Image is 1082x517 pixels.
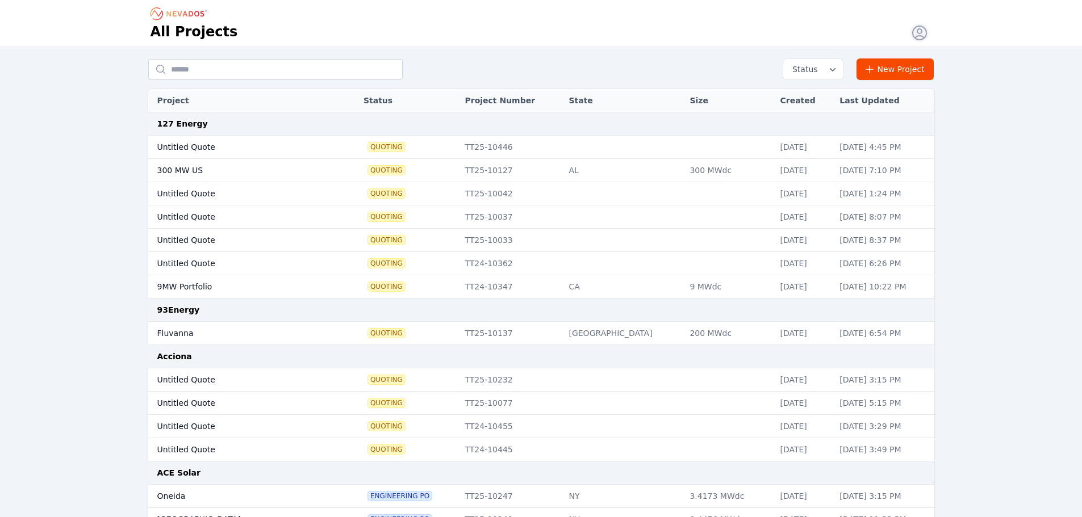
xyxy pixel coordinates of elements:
td: [DATE] 7:10 PM [834,159,934,182]
td: Untitled Quote [148,415,329,438]
td: AL [563,159,684,182]
th: Status [358,89,459,112]
td: [DATE] 10:22 PM [834,275,934,299]
span: Engineering PO [368,491,432,501]
td: Acciona [148,345,934,368]
td: Fluvanna [148,322,329,345]
td: TT25-10037 [459,205,563,229]
td: Oneida [148,485,329,508]
td: [DATE] [774,392,834,415]
th: State [563,89,684,112]
span: Quoting [368,375,405,384]
span: Quoting [368,259,405,268]
span: Quoting [368,212,405,221]
td: Untitled Quote [148,182,329,205]
td: [DATE] [774,415,834,438]
td: [DATE] [774,438,834,461]
span: Quoting [368,282,405,291]
tr: 300 MW USQuotingTT25-10127AL300 MWdc[DATE][DATE] 7:10 PM [148,159,934,182]
td: TT24-10362 [459,252,563,275]
td: [DATE] [774,182,834,205]
tr: OneidaEngineering POTT25-10247NY3.4173 MWdc[DATE][DATE] 3:15 PM [148,485,934,508]
td: [DATE] 3:15 PM [834,485,934,508]
td: Untitled Quote [148,252,329,275]
td: 9MW Portfolio [148,275,329,299]
td: TT25-10127 [459,159,563,182]
td: 9 MWdc [684,275,774,299]
td: [DATE] 6:26 PM [834,252,934,275]
th: Project [148,89,329,112]
th: Last Updated [834,89,934,112]
tr: Untitled QuoteQuotingTT25-10446[DATE][DATE] 4:45 PM [148,136,934,159]
td: Untitled Quote [148,136,329,159]
tr: Untitled QuoteQuotingTT24-10455[DATE][DATE] 3:29 PM [148,415,934,438]
tr: Untitled QuoteQuotingTT25-10077[DATE][DATE] 5:15 PM [148,392,934,415]
td: TT25-10446 [459,136,563,159]
td: NY [563,485,684,508]
td: TT25-10042 [459,182,563,205]
td: TT25-10232 [459,368,563,392]
td: Untitled Quote [148,392,329,415]
td: 300 MW US [148,159,329,182]
td: TT24-10445 [459,438,563,461]
td: 93Energy [148,299,934,322]
td: TT25-10137 [459,322,563,345]
span: Quoting [368,189,405,198]
tr: Untitled QuoteQuotingTT25-10033[DATE][DATE] 8:37 PM [148,229,934,252]
td: [DATE] [774,205,834,229]
td: [DATE] [774,136,834,159]
td: TT25-10247 [459,485,563,508]
td: CA [563,275,684,299]
tr: Untitled QuoteQuotingTT25-10042[DATE][DATE] 1:24 PM [148,182,934,205]
td: TT25-10033 [459,229,563,252]
td: [DATE] [774,485,834,508]
th: Size [684,89,774,112]
nav: Breadcrumb [151,5,211,23]
tr: Untitled QuoteQuotingTT24-10362[DATE][DATE] 6:26 PM [148,252,934,275]
span: Quoting [368,329,405,338]
th: Created [774,89,834,112]
td: Untitled Quote [148,229,329,252]
th: Project Number [459,89,563,112]
td: [DATE] 8:37 PM [834,229,934,252]
td: 3.4173 MWdc [684,485,774,508]
tr: Untitled QuoteQuotingTT25-10037[DATE][DATE] 8:07 PM [148,205,934,229]
td: [DATE] 3:15 PM [834,368,934,392]
td: Untitled Quote [148,205,329,229]
a: New Project [857,58,934,80]
td: [DATE] [774,275,834,299]
td: TT24-10347 [459,275,563,299]
tr: 9MW PortfolioQuotingTT24-10347CA9 MWdc[DATE][DATE] 10:22 PM [148,275,934,299]
td: ACE Solar [148,461,934,485]
tr: Untitled QuoteQuotingTT25-10232[DATE][DATE] 3:15 PM [148,368,934,392]
tr: FluvannaQuotingTT25-10137[GEOGRAPHIC_DATA]200 MWdc[DATE][DATE] 6:54 PM [148,322,934,345]
span: Quoting [368,236,405,245]
span: Quoting [368,142,405,152]
h1: All Projects [151,23,238,41]
td: [DATE] 1:24 PM [834,182,934,205]
td: Untitled Quote [148,438,329,461]
span: Quoting [368,398,405,407]
td: [DATE] 3:49 PM [834,438,934,461]
td: [DATE] 3:29 PM [834,415,934,438]
span: Quoting [368,445,405,454]
td: [DATE] [774,368,834,392]
td: [DATE] [774,229,834,252]
span: Quoting [368,166,405,175]
td: TT24-10455 [459,415,563,438]
td: Untitled Quote [148,368,329,392]
span: Quoting [368,422,405,431]
td: [DATE] 4:45 PM [834,136,934,159]
td: [DATE] [774,159,834,182]
td: [DATE] [774,322,834,345]
td: [DATE] [774,252,834,275]
span: Status [788,64,818,75]
td: TT25-10077 [459,392,563,415]
tr: Untitled QuoteQuotingTT24-10445[DATE][DATE] 3:49 PM [148,438,934,461]
td: 200 MWdc [684,322,774,345]
td: [GEOGRAPHIC_DATA] [563,322,684,345]
td: [DATE] 5:15 PM [834,392,934,415]
td: 127 Energy [148,112,934,136]
td: [DATE] 6:54 PM [834,322,934,345]
td: 300 MWdc [684,159,774,182]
